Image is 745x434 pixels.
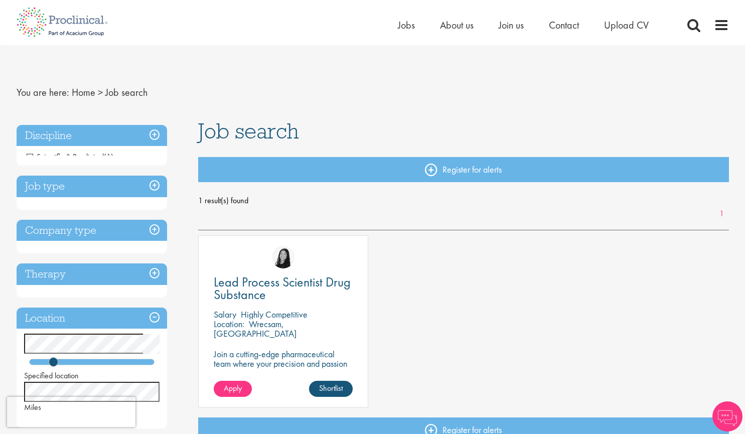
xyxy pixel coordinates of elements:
[17,263,167,285] h3: Therapy
[17,308,167,329] h3: Location
[198,193,729,208] span: 1 result(s) found
[309,381,353,397] a: Shortlist
[499,19,524,32] a: Join us
[214,309,236,320] span: Salary
[214,318,244,330] span: Location:
[214,276,353,301] a: Lead Process Scientist Drug Substance
[17,86,69,99] span: You are here:
[7,397,135,427] iframe: reCAPTCHA
[214,273,351,303] span: Lead Process Scientist Drug Substance
[604,19,649,32] a: Upload CV
[24,370,79,381] span: Specified location
[17,125,167,147] h3: Discipline
[714,208,729,220] a: 1
[105,86,147,99] span: Job search
[398,19,415,32] a: Jobs
[104,152,113,162] span: (1)
[198,157,729,182] a: Register for alerts
[214,381,252,397] a: Apply
[27,152,113,162] span: Scientific & Preclinical
[440,19,474,32] a: About us
[549,19,579,32] a: Contact
[72,86,95,99] a: breadcrumb link
[98,86,103,99] span: >
[17,176,167,197] h3: Job type
[214,318,296,339] p: Wrecsam, [GEOGRAPHIC_DATA]
[272,246,294,268] img: Numhom Sudsok
[17,220,167,241] h3: Company type
[712,401,742,431] img: Chatbot
[198,117,299,144] span: Job search
[20,149,23,164] span: -
[214,349,353,387] p: Join a cutting-edge pharmaceutical team where your precision and passion for quality will help sh...
[27,152,104,162] span: Scientific & Preclinical
[241,309,308,320] p: Highly Competitive
[224,383,242,393] span: Apply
